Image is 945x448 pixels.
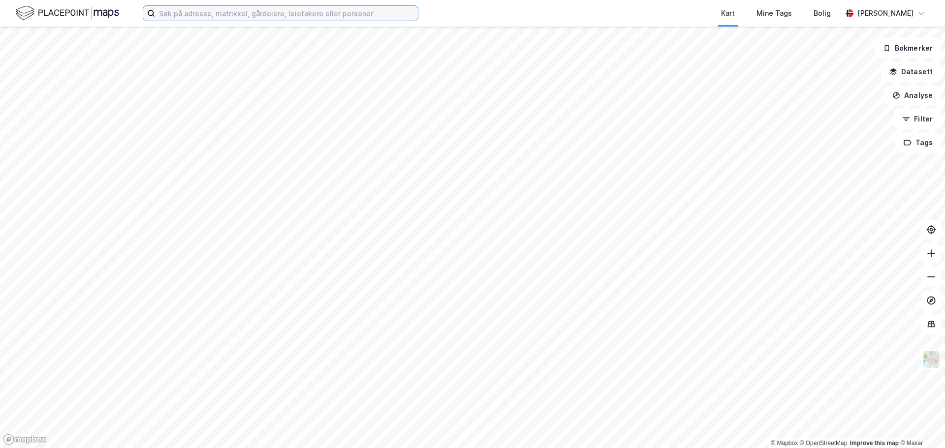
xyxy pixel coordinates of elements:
[155,6,418,21] input: Søk på adresse, matrikkel, gårdeiere, leietakere eller personer
[884,86,941,105] button: Analyse
[800,440,848,447] a: OpenStreetMap
[814,7,831,19] div: Bolig
[896,401,945,448] iframe: Chat Widget
[850,440,899,447] a: Improve this map
[721,7,735,19] div: Kart
[875,38,941,58] button: Bokmerker
[756,7,792,19] div: Mine Tags
[896,401,945,448] div: Kontrollprogram for chat
[16,4,119,22] img: logo.f888ab2527a4732fd821a326f86c7f29.svg
[895,133,941,152] button: Tags
[881,62,941,82] button: Datasett
[3,434,46,445] a: Mapbox homepage
[857,7,913,19] div: [PERSON_NAME]
[922,350,941,369] img: Z
[771,440,798,447] a: Mapbox
[894,109,941,129] button: Filter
